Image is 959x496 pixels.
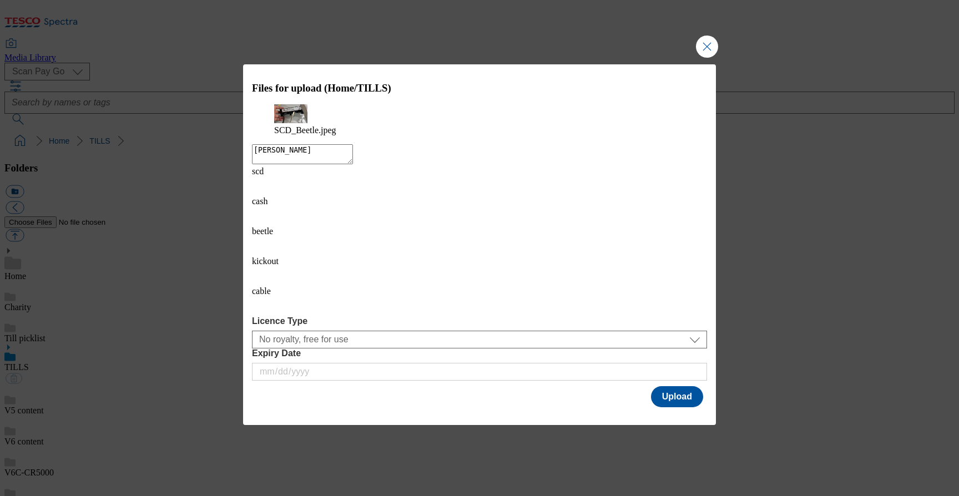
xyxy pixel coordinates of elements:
span: cash [252,196,267,206]
button: Close Modal [696,36,718,58]
label: Expiry Date [252,348,707,358]
label: Licence Type [252,316,707,326]
span: scd [252,166,264,176]
h3: Files for upload (Home/TILLS) [252,82,707,94]
span: beetle [252,226,273,236]
span: kickout [252,256,279,266]
img: preview [274,104,307,123]
div: Modal [243,64,716,426]
button: Upload [651,386,703,407]
figcaption: SCD_Beetle.jpeg [274,125,685,135]
span: cable [252,286,271,296]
